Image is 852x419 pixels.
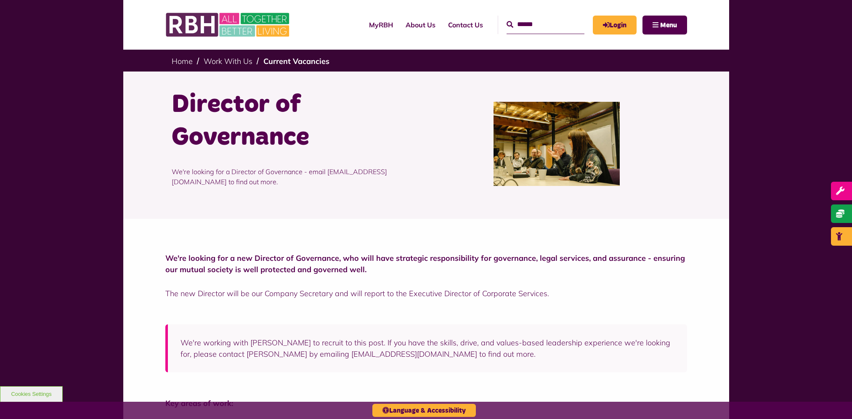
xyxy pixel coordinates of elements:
[172,88,420,154] h1: Director of Governance
[814,381,852,419] iframe: Netcall Web Assistant for live chat
[494,102,620,186] img: RBH March 166
[165,398,233,408] strong: Key areas of work:
[263,56,329,66] a: Current Vacancies
[642,16,687,34] button: Navigation
[165,8,292,41] img: RBH
[165,253,685,274] strong: We're looking for a new Director of Governance, who will have strategic responsibility for govern...
[363,13,399,36] a: MyRBH
[660,22,677,29] span: Menu
[180,337,674,360] p: We're working with [PERSON_NAME] to recruit to this post. If you have the skills, drive, and valu...
[165,288,687,299] p: The new Director will be our Company Secretary and will report to the Executive Director of Corpo...
[372,404,476,417] button: Language & Accessibility
[593,16,637,34] a: MyRBH
[442,13,489,36] a: Contact Us
[172,56,193,66] a: Home
[172,154,420,199] p: We're looking for a Director of Governance - email [EMAIL_ADDRESS][DOMAIN_NAME] to find out more.
[399,13,442,36] a: About Us
[204,56,252,66] a: Work With Us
